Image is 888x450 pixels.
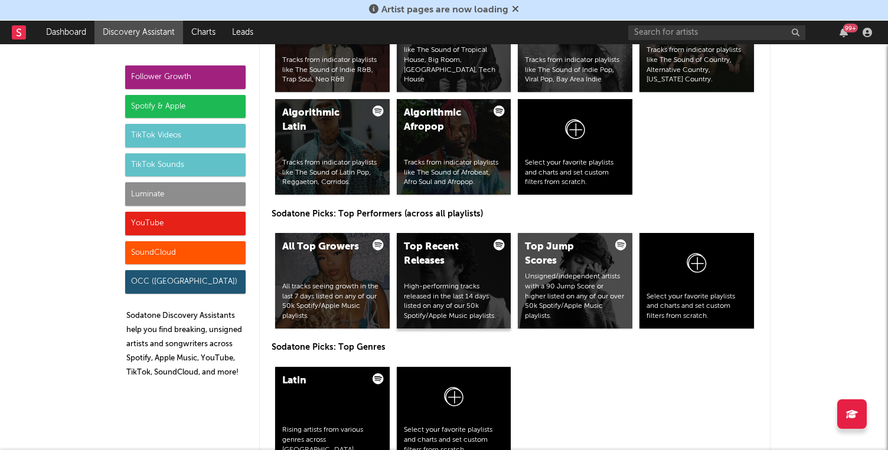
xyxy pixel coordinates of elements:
a: All Top GrowersAll tracks seeing growth in the last 7 days listed on any of our 50k Spotify/Apple... [275,233,390,329]
a: Leads [224,21,262,44]
a: Top Jump ScoresUnsigned/independent artists with a 90 Jump Score or higher listed on any of our o... [518,233,632,329]
div: Spotify & Apple [125,95,246,119]
div: SoundCloud [125,241,246,265]
div: Tracks from indicator playlists like The Sound of Indie Pop, Viral Pop, Bay Area Indie [525,55,625,85]
div: Top Jump Scores [525,240,605,268]
a: Select your favorite playlists and charts and set custom filters from scratch. [639,233,754,329]
div: Algorithmic Afropop [404,106,484,134]
div: Tracks from indicator playlists like The Sound of Country, Alternative Country, [US_STATE] Country. [647,45,747,85]
div: 99 + [843,24,858,32]
div: YouTube [125,212,246,235]
span: Dismiss [512,5,519,15]
div: OCC ([GEOGRAPHIC_DATA]) [125,270,246,294]
span: Artist pages are now loading [381,5,508,15]
div: Tracks from indicator playlists like The Sound of Latin Pop, Reggaeton, Corridos. [282,158,383,188]
p: Sodatone Picks: Top Genres [272,340,758,354]
div: Follower Growth [125,65,246,89]
div: TikTok Sounds [125,153,246,177]
div: Algorithmic Latin [282,106,363,134]
div: Luminate [125,182,246,206]
input: Search for artists [628,25,805,40]
div: TikTok Videos [125,124,246,147]
div: All tracks seeing growth in the last 7 days listed on any of our 50k Spotify/Apple Music playlists. [282,282,383,321]
a: Dashboard [38,21,94,44]
div: Tracks from indicator playlists like The Sound of Tropical House, Big Room, [GEOGRAPHIC_DATA], Te... [404,35,504,85]
a: Charts [183,21,224,44]
div: Top Recent Releases [404,240,484,268]
a: Select your favorite playlists and charts and set custom filters from scratch. [518,99,632,195]
a: Algorithmic LatinTracks from indicator playlists like The Sound of Latin Pop, Reggaeton, Corridos. [275,99,390,195]
div: High-performing tracks released in the last 14 days listed on any of our 50k Spotify/Apple Music ... [404,282,504,321]
div: Unsigned/independent artists with a 90 Jump Score or higher listed on any of our over 50k Spotify... [525,272,625,321]
button: 99+ [840,28,848,37]
a: Top Recent ReleasesHigh-performing tracks released in the last 14 days listed on any of our 50k S... [397,233,511,329]
div: All Top Growers [282,240,363,254]
div: Tracks from indicator playlists like The Sound of Indie R&B, Trap Soul, Neo R&B [282,55,383,85]
p: Sodatone Picks: Top Performers (across all playlists) [272,207,758,221]
div: Latin [282,374,363,388]
div: Tracks from indicator playlists like The Sound of Afrobeat, Afro Soul and Afropop. [404,158,504,188]
div: Select your favorite playlists and charts and set custom filters from scratch. [525,158,625,188]
a: Discovery Assistant [94,21,183,44]
div: Select your favorite playlists and charts and set custom filters from scratch. [647,292,747,321]
a: Algorithmic AfropopTracks from indicator playlists like The Sound of Afrobeat, Afro Soul and Afro... [397,99,511,195]
p: Sodatone Discovery Assistants help you find breaking, unsigned artists and songwriters across Spo... [126,309,246,380]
